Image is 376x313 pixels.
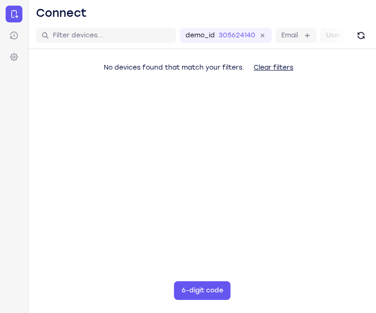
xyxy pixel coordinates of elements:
[281,31,298,40] label: Email
[6,6,22,22] a: Connect
[174,281,231,300] button: 6-digit code
[104,64,244,71] span: No devices found that match your filters.
[6,27,22,44] a: Sessions
[6,49,22,65] a: Settings
[354,28,369,43] button: Refresh
[53,31,170,40] input: Filter devices...
[326,31,350,40] label: User ID
[36,6,87,21] h1: Connect
[185,31,215,40] label: demo_id
[246,58,301,77] button: Clear filters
